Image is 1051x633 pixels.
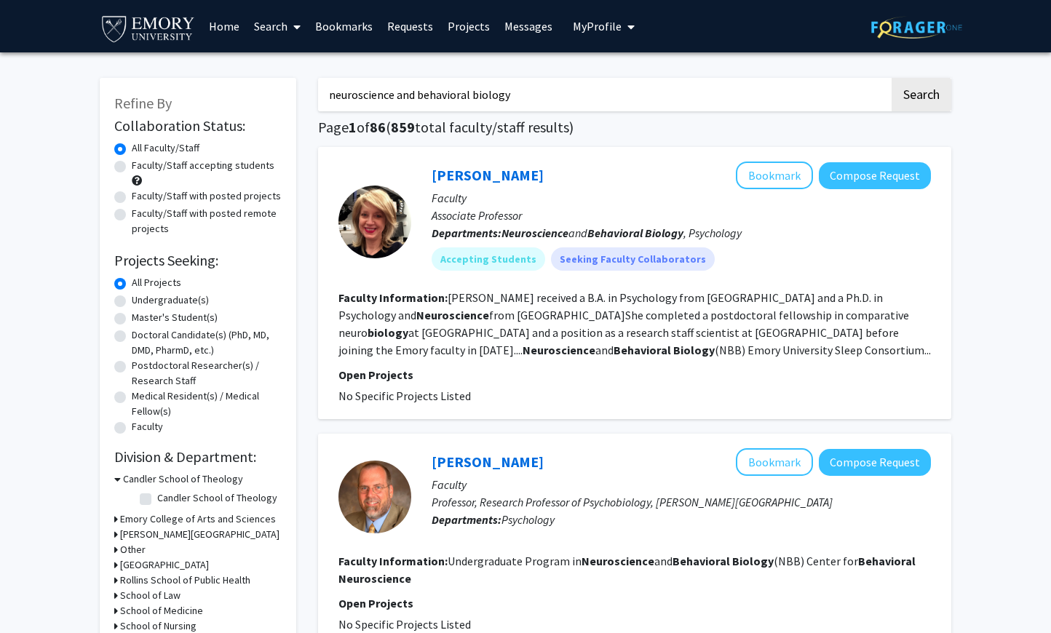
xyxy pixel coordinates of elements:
[673,343,715,357] b: Biology
[573,19,622,33] span: My Profile
[432,476,931,493] p: Faculty
[120,527,279,542] h3: [PERSON_NAME][GEOGRAPHIC_DATA]
[114,448,282,466] h2: Division & Department:
[114,117,282,135] h2: Collaboration Status:
[120,588,181,603] h3: School of Law
[338,290,931,357] fg-read-more: [PERSON_NAME] received a B.A. in Psychology from [GEOGRAPHIC_DATA] and a Ph.D. in Psychology and ...
[432,166,544,184] a: [PERSON_NAME]
[368,325,408,340] b: biology
[132,206,282,236] label: Faculty/Staff with posted remote projects
[432,493,931,511] p: Professor, Research Professor of Psychobiology, [PERSON_NAME][GEOGRAPHIC_DATA]
[614,343,671,357] b: Behavioral
[11,568,62,622] iframe: Chat
[132,310,218,325] label: Master's Student(s)
[132,292,209,308] label: Undergraduate(s)
[582,554,654,568] b: Neuroscience
[120,603,203,618] h3: School of Medicine
[736,448,813,476] button: Add Robert Hampton to Bookmarks
[391,118,415,136] span: 859
[338,389,471,403] span: No Specific Projects Listed
[132,358,282,389] label: Postdoctoral Researcher(s) / Research Staff
[432,453,544,471] a: [PERSON_NAME]
[370,118,386,136] span: 86
[501,512,555,527] span: Psychology
[432,512,501,527] b: Departments:
[338,617,471,632] span: No Specific Projects Listed
[100,12,197,44] img: Emory University Logo
[132,158,274,173] label: Faculty/Staff accepting students
[871,16,962,39] img: ForagerOne Logo
[132,419,163,434] label: Faculty
[132,389,282,419] label: Medical Resident(s) / Medical Fellow(s)
[349,118,357,136] span: 1
[202,1,247,52] a: Home
[157,490,277,506] label: Candler School of Theology
[432,189,931,207] p: Faculty
[432,247,545,271] mat-chip: Accepting Students
[673,554,730,568] b: Behavioral
[338,366,931,383] p: Open Projects
[120,573,250,588] h3: Rollins School of Public Health
[120,557,209,573] h3: [GEOGRAPHIC_DATA]
[551,247,715,271] mat-chip: Seeking Faculty Collaborators
[432,226,501,240] b: Departments:
[247,1,308,52] a: Search
[501,226,742,240] span: and , Psychology
[123,471,243,487] h3: Candler School of Theology
[114,94,172,112] span: Refine By
[132,327,282,358] label: Doctoral Candidate(s) (PhD, MD, DMD, PharmD, etc.)
[432,207,931,224] p: Associate Professor
[114,252,282,269] h2: Projects Seeking:
[120,542,146,557] h3: Other
[380,1,440,52] a: Requests
[132,275,181,290] label: All Projects
[645,226,683,240] b: Biology
[523,343,595,357] b: Neuroscience
[732,554,774,568] b: Biology
[501,226,568,240] b: Neuroscience
[338,571,411,586] b: Neuroscience
[308,1,380,52] a: Bookmarks
[497,1,560,52] a: Messages
[819,449,931,476] button: Compose Request to Robert Hampton
[587,226,643,240] b: Behavioral
[318,78,889,111] input: Search Keywords
[318,119,951,136] h1: Page of ( total faculty/staff results)
[416,308,489,322] b: Neuroscience
[132,188,281,204] label: Faculty/Staff with posted projects
[338,290,448,305] b: Faculty Information:
[892,78,951,111] button: Search
[132,140,199,156] label: All Faculty/Staff
[338,554,448,568] b: Faculty Information:
[440,1,497,52] a: Projects
[858,554,916,568] b: Behavioral
[736,162,813,189] button: Add Hillary Rodman to Bookmarks
[338,594,931,612] p: Open Projects
[819,162,931,189] button: Compose Request to Hillary Rodman
[120,511,276,527] h3: Emory College of Arts and Sciences
[338,554,916,586] fg-read-more: Undergraduate Program in and (NBB) Center for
